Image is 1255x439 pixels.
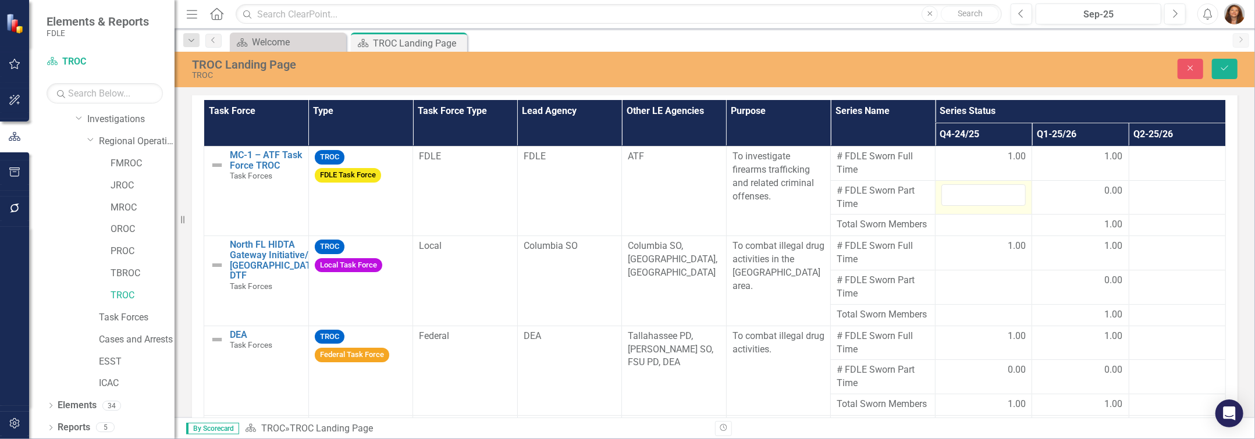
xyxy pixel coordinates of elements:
a: Reports [58,421,90,434]
a: FMROC [111,157,175,170]
a: Investigations [87,113,175,126]
span: Columbia SO, [GEOGRAPHIC_DATA], [GEOGRAPHIC_DATA] [628,240,717,278]
span: # FDLE Sworn Full Time [837,330,929,356]
img: Not Defined [210,158,224,172]
span: DEA [524,330,541,341]
div: 34 [102,401,121,411]
a: PROC [111,245,175,258]
input: Search Below... [47,83,163,103]
span: 1.00 [1105,308,1123,322]
span: 1.00 [1008,150,1026,163]
span: 1.00 [1008,398,1026,411]
button: Sep-25 [1036,3,1161,24]
button: Search [941,6,999,22]
span: # FDLE Sworn Part Time [837,184,929,211]
span: 1.00 [1105,240,1123,253]
span: 1.00 [1105,398,1123,411]
input: Search ClearPoint... [236,4,1002,24]
span: 1.00 [1105,218,1123,231]
span: FDLE [524,151,546,162]
img: Christel Goddard [1224,3,1245,24]
span: 0.00 [1105,184,1123,198]
a: North FL HIDTA Gateway Initiative/ [GEOGRAPHIC_DATA] DTF [230,240,319,280]
a: TBROC [111,267,175,280]
span: To combat illegal drug activities. [733,330,824,355]
span: FDLE Task Force [315,168,381,183]
span: Columbia SO [524,240,578,251]
span: Total Sworn Members [837,398,929,411]
span: Total Sworn Members [837,218,929,231]
span: To combat illegal drug activities in the [GEOGRAPHIC_DATA] area. [733,240,824,291]
span: Federal Task Force [315,348,389,362]
span: Local [419,240,442,251]
div: Open Intercom Messenger [1215,399,1243,427]
span: TROC [315,150,344,165]
span: TROC [315,330,344,344]
div: 5 [96,423,115,433]
div: Welcome [252,35,343,49]
span: 1.00 [1008,240,1026,253]
div: TROC Landing Page [290,423,373,434]
span: ATF [628,151,644,162]
a: Welcome [233,35,343,49]
a: Regional Operations Centers [99,135,175,148]
img: ClearPoint Strategy [6,13,26,34]
span: # FDLE Sworn Part Time [837,363,929,390]
a: MC-1 – ATF Task Force TROC [230,150,303,170]
span: By Scorecard [186,423,239,434]
img: Not Defined [210,258,224,272]
span: Task Forces [230,171,272,180]
img: Not Defined [210,333,224,347]
a: MROC [111,201,175,215]
span: To investigate firearms trafficking and related criminal offenses. [733,151,814,202]
a: TROC [47,55,163,69]
a: OROC [111,223,175,236]
small: FDLE [47,28,149,38]
a: TROC [111,289,175,302]
a: ESST [99,355,175,369]
span: Elements & Reports [47,15,149,28]
span: # FDLE Sworn Full Time [837,240,929,266]
span: # FDLE Sworn Full Time [837,150,929,177]
div: TROC Landing Page [373,36,464,51]
span: Total Sworn Members [837,308,929,322]
span: Local Task Force [315,258,382,273]
div: TROC Landing Page [192,58,781,71]
div: Sep-25 [1040,8,1157,22]
a: TROC [261,423,285,434]
a: Elements [58,399,97,412]
div: » [245,422,706,436]
span: Federal [419,330,449,341]
span: 0.00 [1008,363,1026,377]
span: 1.00 [1105,330,1123,343]
span: FDLE [419,151,441,162]
a: Task Forces [99,311,175,324]
span: Task Forces [230,340,272,349]
span: 1.00 [1008,330,1026,343]
span: TROC [315,240,344,254]
a: JROC [111,179,175,192]
div: TROC [192,71,781,80]
span: Tallahassee PD, [PERSON_NAME] SO, FSU PD, DEA [628,330,713,368]
a: ICAC [99,377,175,390]
a: Cases and Arrests [99,333,175,347]
span: 0.00 [1105,363,1123,377]
a: DEA [230,330,303,340]
span: Task Forces [230,281,272,291]
span: 0.00 [1105,274,1123,287]
span: 1.00 [1105,150,1123,163]
span: Search [958,9,983,18]
span: # FDLE Sworn Part Time [837,274,929,301]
